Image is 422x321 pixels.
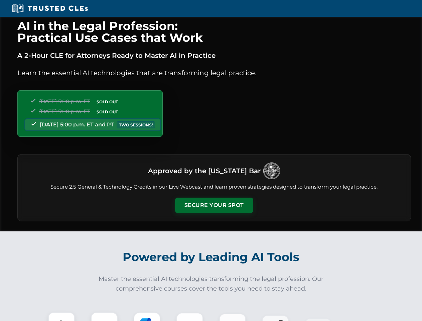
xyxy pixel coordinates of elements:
h3: Approved by the [US_STATE] Bar [148,165,261,177]
span: SOLD OUT [94,108,120,115]
img: Logo [263,163,280,179]
span: SOLD OUT [94,98,120,105]
span: [DATE] 5:00 p.m. ET [39,108,90,115]
p: Learn the essential AI technologies that are transforming legal practice. [17,68,411,78]
span: [DATE] 5:00 p.m. ET [39,98,90,105]
h2: Powered by Leading AI Tools [26,245,396,269]
img: Trusted CLEs [10,3,90,13]
button: Secure Your Spot [175,198,253,213]
p: Secure 2.5 General & Technology Credits in our Live Webcast and learn proven strategies designed ... [26,183,403,191]
p: Master the essential AI technologies transforming the legal profession. Our comprehensive courses... [94,274,328,294]
p: A 2-Hour CLE for Attorneys Ready to Master AI in Practice [17,50,411,61]
h1: AI in the Legal Profession: Practical Use Cases that Work [17,20,411,43]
